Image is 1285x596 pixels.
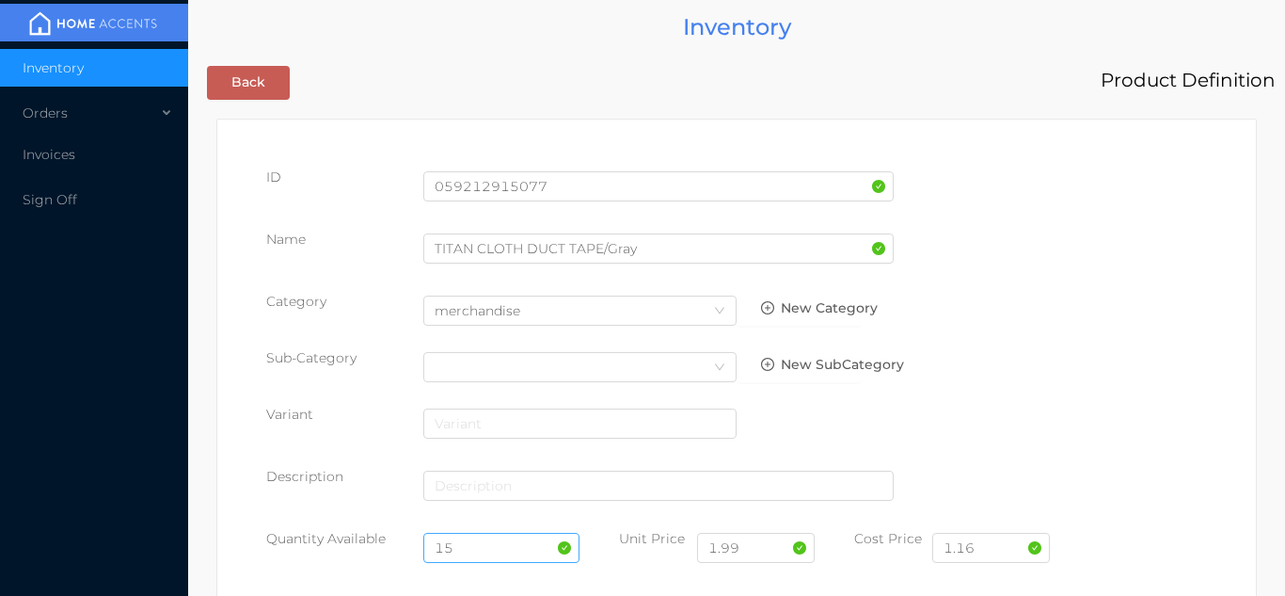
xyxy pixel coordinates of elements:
img: mainBanner [23,9,164,38]
input: Description [423,471,894,501]
button: Back [207,66,290,100]
button: icon: plus-circle-oNew SubCategory [737,348,862,382]
p: Category [266,292,423,312]
i: icon: down [714,362,725,375]
div: Product Definition [1101,63,1276,98]
div: ID [266,168,423,187]
input: Homeaccents ID [423,171,894,201]
input: Quantity [423,533,580,563]
div: Variant [266,405,423,425]
p: Cost Price [854,529,932,549]
input: Cost Price [932,533,1050,563]
i: icon: down [714,305,725,318]
div: merchandise [435,297,539,325]
span: Invoices [23,146,75,163]
input: Name [423,234,894,264]
p: Description [266,467,423,487]
button: icon: plus-circle-oNew Category [737,292,862,326]
span: Inventory [23,59,84,76]
input: Unit Price [697,533,815,563]
div: Sub-Category [266,348,423,368]
span: Sign Off [23,191,77,208]
div: Inventory [198,9,1276,44]
input: Variant [423,409,737,439]
p: Unit Price [619,529,697,549]
p: Quantity Available [266,529,423,549]
p: Name [266,230,423,250]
